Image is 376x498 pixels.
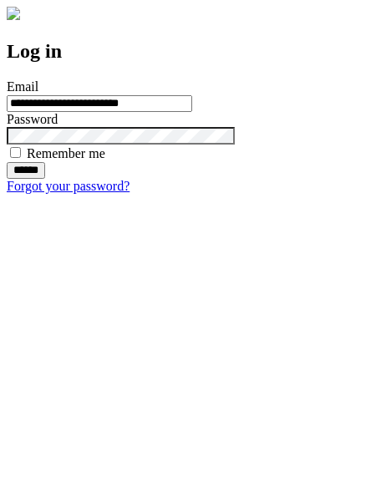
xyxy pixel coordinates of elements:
[7,7,20,20] img: logo-4e3dc11c47720685a147b03b5a06dd966a58ff35d612b21f08c02c0306f2b779.png
[7,79,38,94] label: Email
[7,40,369,63] h2: Log in
[7,112,58,126] label: Password
[7,179,130,193] a: Forgot your password?
[27,146,105,160] label: Remember me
